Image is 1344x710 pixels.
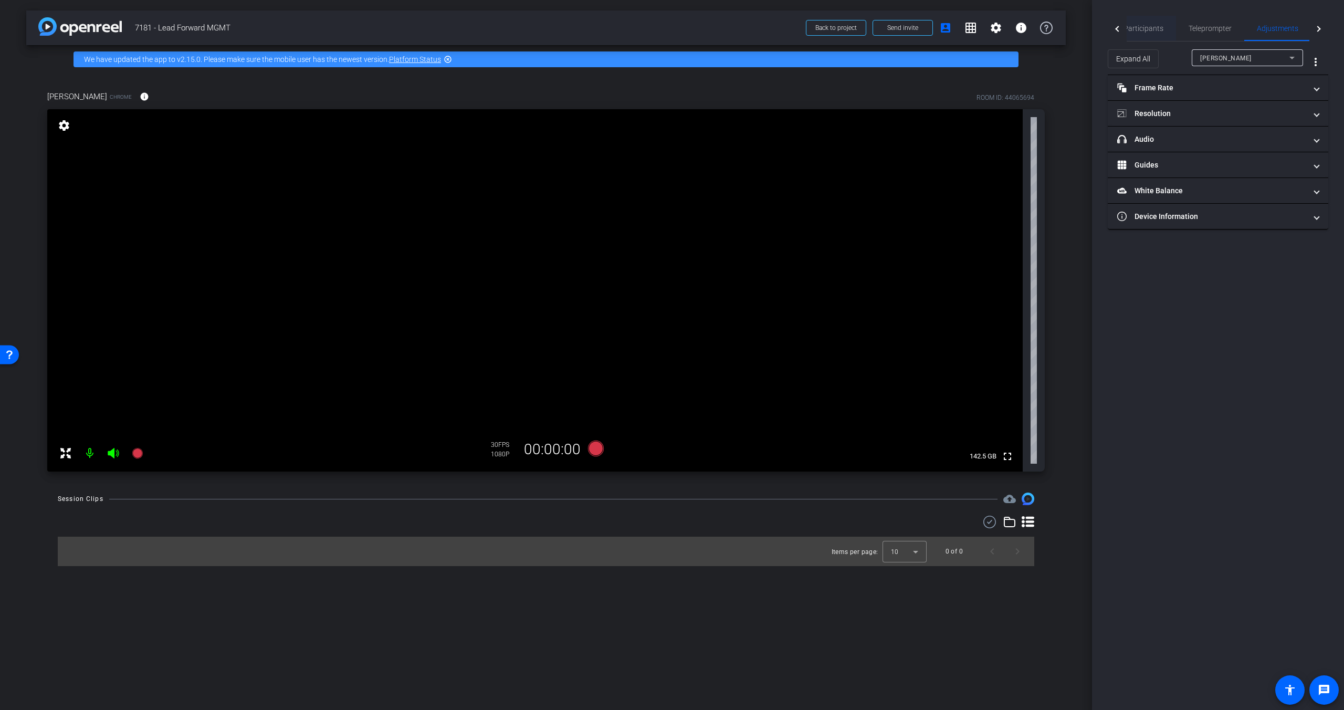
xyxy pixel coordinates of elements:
[1003,493,1016,505] span: Destinations for your clips
[47,91,107,102] span: [PERSON_NAME]
[491,441,517,449] div: 30
[1108,75,1328,100] mat-expansion-panel-header: Frame Rate
[1108,49,1159,68] button: Expand All
[873,20,933,36] button: Send invite
[140,92,149,101] mat-icon: info
[444,55,452,64] mat-icon: highlight_off
[1200,55,1252,62] span: [PERSON_NAME]
[1117,160,1306,171] mat-panel-title: Guides
[1117,185,1306,196] mat-panel-title: White Balance
[1001,450,1014,463] mat-icon: fullscreen
[1257,25,1298,32] span: Adjustments
[1108,152,1328,177] mat-expansion-panel-header: Guides
[1108,101,1328,126] mat-expansion-panel-header: Resolution
[1022,493,1034,505] img: Session clips
[1117,82,1306,93] mat-panel-title: Frame Rate
[1189,25,1232,32] span: Teleprompter
[946,546,963,557] div: 0 of 0
[1284,684,1296,696] mat-icon: accessibility
[980,539,1005,564] button: Previous page
[1003,493,1016,505] mat-icon: cloud_upload
[976,93,1034,102] div: ROOM ID: 44065694
[990,22,1002,34] mat-icon: settings
[1108,178,1328,203] mat-expansion-panel-header: White Balance
[1117,211,1306,222] mat-panel-title: Device Information
[806,20,866,36] button: Back to project
[939,22,952,34] mat-icon: account_box
[1005,539,1030,564] button: Next page
[38,17,122,36] img: app-logo
[57,119,71,132] mat-icon: settings
[517,441,587,458] div: 00:00:00
[58,494,103,504] div: Session Clips
[1015,22,1027,34] mat-icon: info
[1117,134,1306,145] mat-panel-title: Audio
[887,24,918,32] span: Send invite
[110,93,132,101] span: Chrome
[73,51,1018,67] div: We have updated the app to v2.15.0. Please make sure the mobile user has the newest version.
[1116,49,1150,69] span: Expand All
[491,450,517,458] div: 1080P
[832,547,878,557] div: Items per page:
[966,450,1000,463] span: 142.5 GB
[964,22,977,34] mat-icon: grid_on
[1318,684,1330,696] mat-icon: message
[1108,204,1328,229] mat-expansion-panel-header: Device Information
[1123,25,1163,32] span: Participants
[1108,127,1328,152] mat-expansion-panel-header: Audio
[1303,49,1328,75] button: More Options for Adjustments Panel
[1117,108,1306,119] mat-panel-title: Resolution
[815,24,857,32] span: Back to project
[135,17,800,38] span: 7181 - Lead Forward MGMT
[389,55,441,64] a: Platform Status
[1309,56,1322,68] mat-icon: more_vert
[498,441,509,448] span: FPS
